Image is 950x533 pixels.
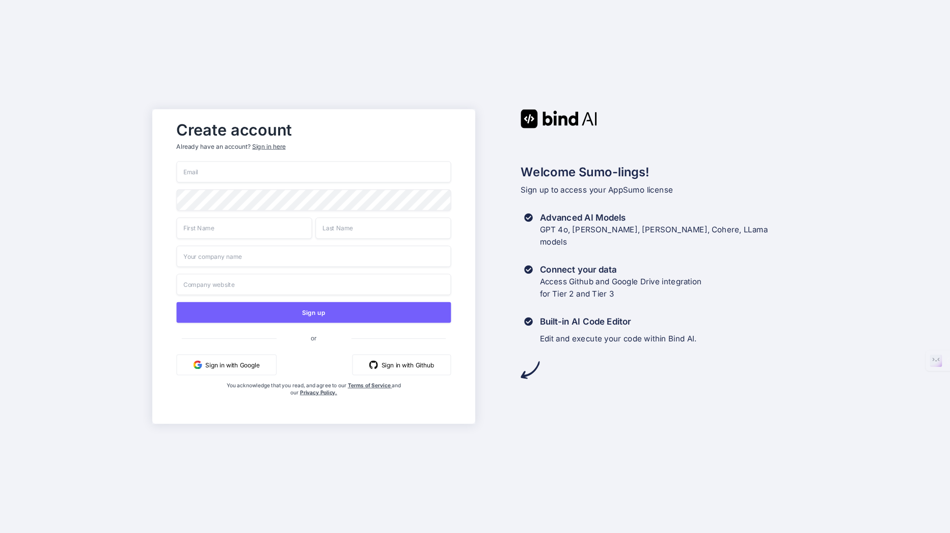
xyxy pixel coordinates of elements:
[176,218,312,239] input: First Name
[176,123,451,137] h2: Create account
[521,163,798,181] h2: Welcome Sumo-lings!
[222,382,405,417] div: You acknowledge that you read, and agree to our and our
[176,161,451,182] input: Email
[352,355,451,376] button: Sign in with Github
[176,246,451,267] input: Your company name
[193,360,202,369] img: google
[369,360,377,369] img: github
[521,109,597,128] img: Bind AI logo
[521,184,798,196] p: Sign up to access your AppSumo license
[276,327,351,349] span: or
[539,333,696,345] p: Edit and execute your code within Bind AI.
[300,389,337,396] a: Privacy Policy.
[315,218,451,239] input: Last Name
[176,355,276,376] button: Sign in with Google
[539,211,768,224] h3: Advanced AI Models
[539,224,768,248] p: GPT 4o, [PERSON_NAME], [PERSON_NAME], Cohere, LLama models
[176,142,451,151] p: Already have an account?
[521,360,539,379] img: arrow
[539,276,701,300] p: Access Github and Google Drive integration for Tier 2 and Tier 3
[176,302,451,323] button: Sign up
[539,315,696,328] h3: Built-in AI Code Editor
[252,142,285,151] div: Sign in here
[176,274,451,295] input: Company website
[539,263,701,276] h3: Connect your data
[347,382,392,389] a: Terms of Service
